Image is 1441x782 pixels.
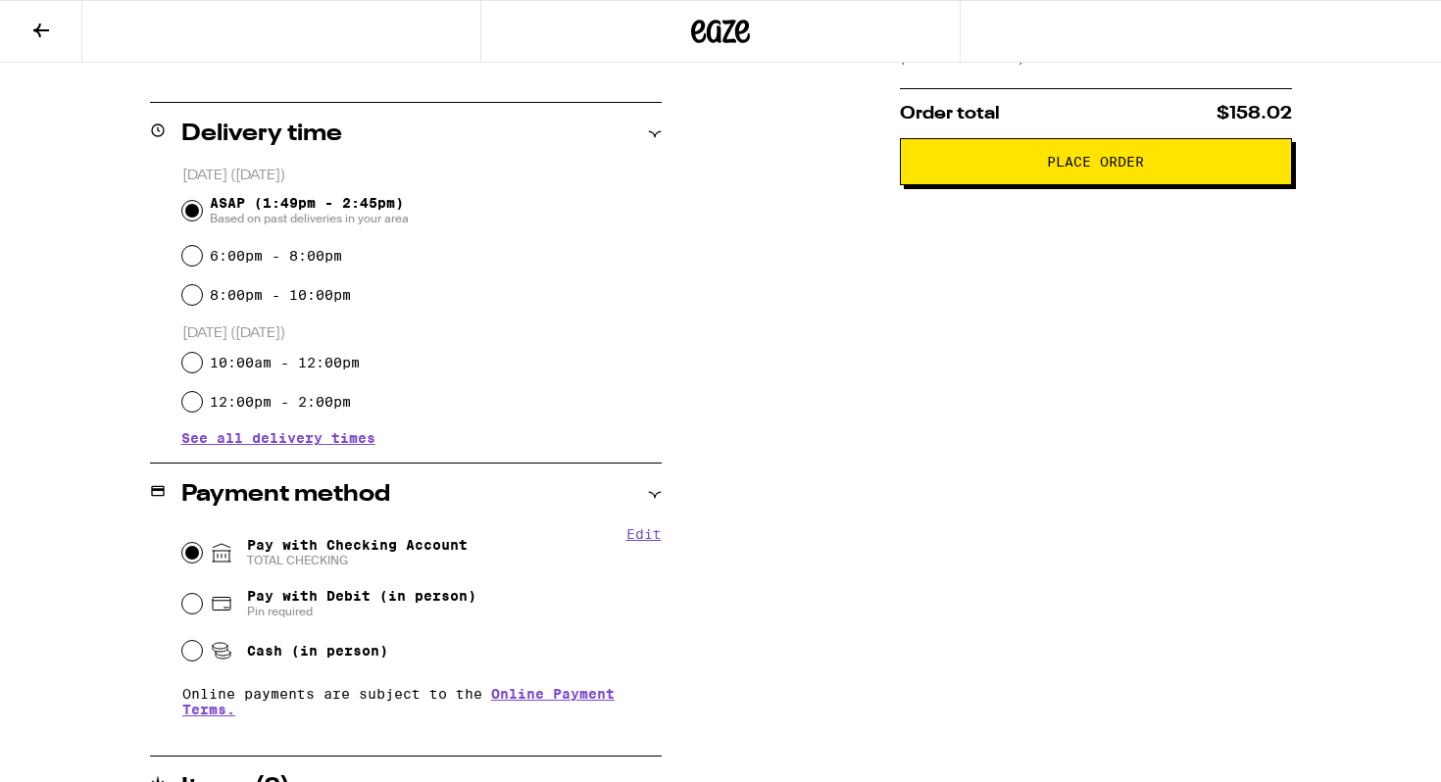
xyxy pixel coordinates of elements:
[181,122,342,146] h2: Delivery time
[247,604,476,619] span: Pin required
[210,248,342,264] label: 6:00pm - 8:00pm
[182,686,615,717] a: Online Payment Terms.
[247,537,468,568] span: Pay with Checking Account
[247,643,388,659] span: Cash (in person)
[182,324,662,343] p: [DATE] ([DATE])
[182,686,662,717] p: Online payments are subject to the
[182,167,662,185] p: [DATE] ([DATE])
[247,588,476,604] span: Pay with Debit (in person)
[626,526,662,542] button: Edit
[210,394,351,410] label: 12:00pm - 2:00pm
[181,76,662,92] p: We'll contact you at [PHONE_NUMBER] when we arrive
[181,431,375,445] button: See all delivery times
[210,287,351,303] label: 8:00pm - 10:00pm
[247,553,468,568] span: TOTAL CHECKING
[210,355,360,370] label: 10:00am - 12:00pm
[900,138,1292,185] button: Place Order
[210,211,409,226] span: Based on past deliveries in your area
[12,14,141,29] span: Hi. Need any help?
[210,195,409,226] span: ASAP (1:49pm - 2:45pm)
[181,483,390,507] h2: Payment method
[1047,155,1144,169] span: Place Order
[900,105,1000,122] span: Order total
[1217,105,1292,122] span: $158.02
